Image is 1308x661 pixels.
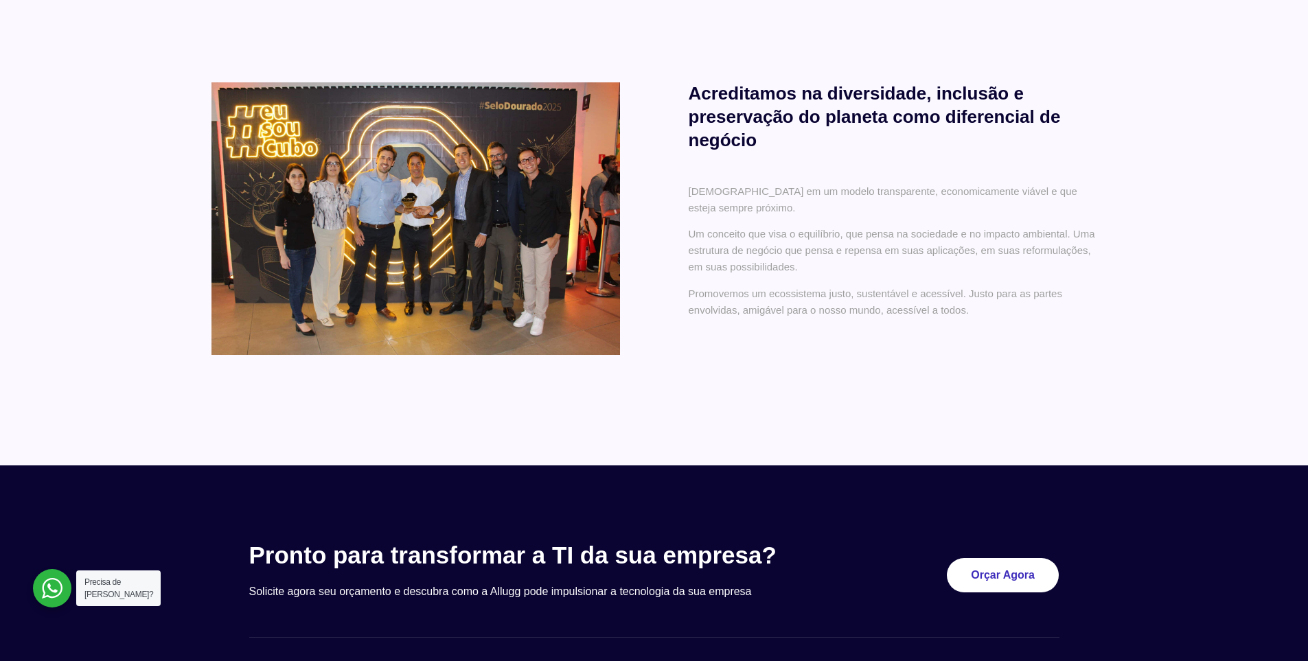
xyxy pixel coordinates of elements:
[689,82,1097,152] h2: Acreditamos na diversidade, inclusão e preservação do planeta como diferencial de negócio
[689,183,1097,216] p: [DEMOGRAPHIC_DATA] em um modelo transparente, economicamente viável e que esteja sempre próximo.
[249,583,840,600] p: Solicite agora seu orçamento e descubra como a Allugg pode impulsionar a tecnologia da sua empresa
[689,226,1097,275] p: Um conceito que visa o equilíbrio, que pensa na sociedade e no impacto ambiental. Uma estrutura d...
[971,570,1035,581] span: Orçar Agora
[1000,109,1308,661] iframe: Chat Widget
[1000,109,1308,661] div: Widget de chat
[689,286,1097,318] p: Promovemos um ecossistema justo, sustentável e acessível. Justo para as partes envolvidas, amigáv...
[249,541,840,570] h3: Pronto para transformar a TI da sua empresa?
[947,558,1059,592] a: Orçar Agora
[84,577,153,599] span: Precisa de [PERSON_NAME]?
